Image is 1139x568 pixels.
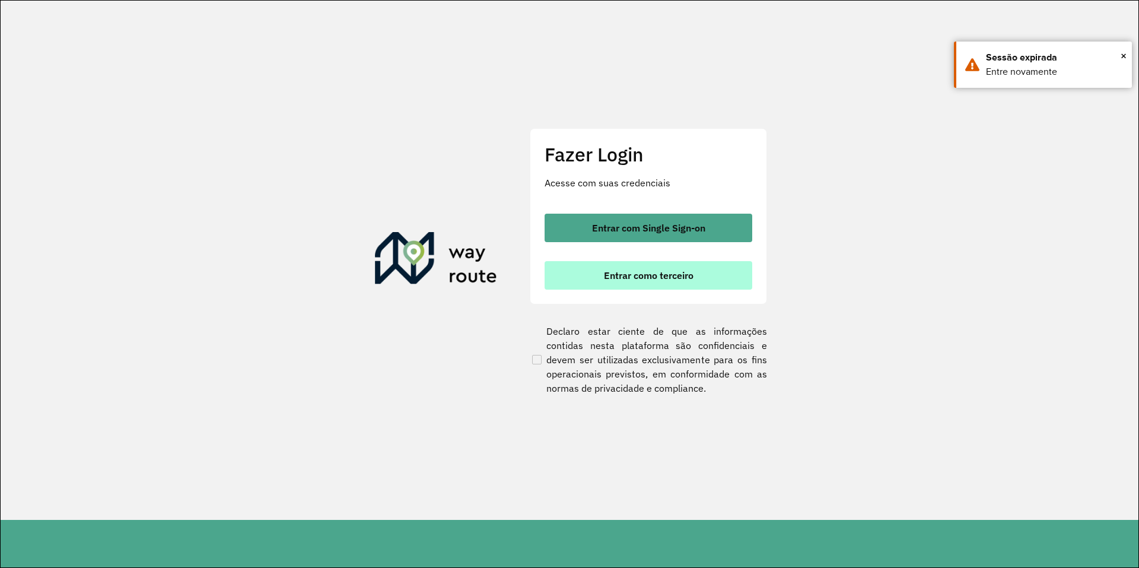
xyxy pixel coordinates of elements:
label: Declaro estar ciente de que as informações contidas nesta plataforma são confidenciais e devem se... [530,324,767,395]
div: Sessão expirada [986,50,1123,65]
span: × [1121,47,1127,65]
button: button [545,214,752,242]
button: Close [1121,47,1127,65]
p: Acesse com suas credenciais [545,176,752,190]
span: Entrar com Single Sign-on [592,223,705,233]
button: button [545,261,752,290]
h2: Fazer Login [545,143,752,166]
div: Entre novamente [986,65,1123,79]
img: Roteirizador AmbevTech [375,232,497,289]
span: Entrar como terceiro [604,271,693,280]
